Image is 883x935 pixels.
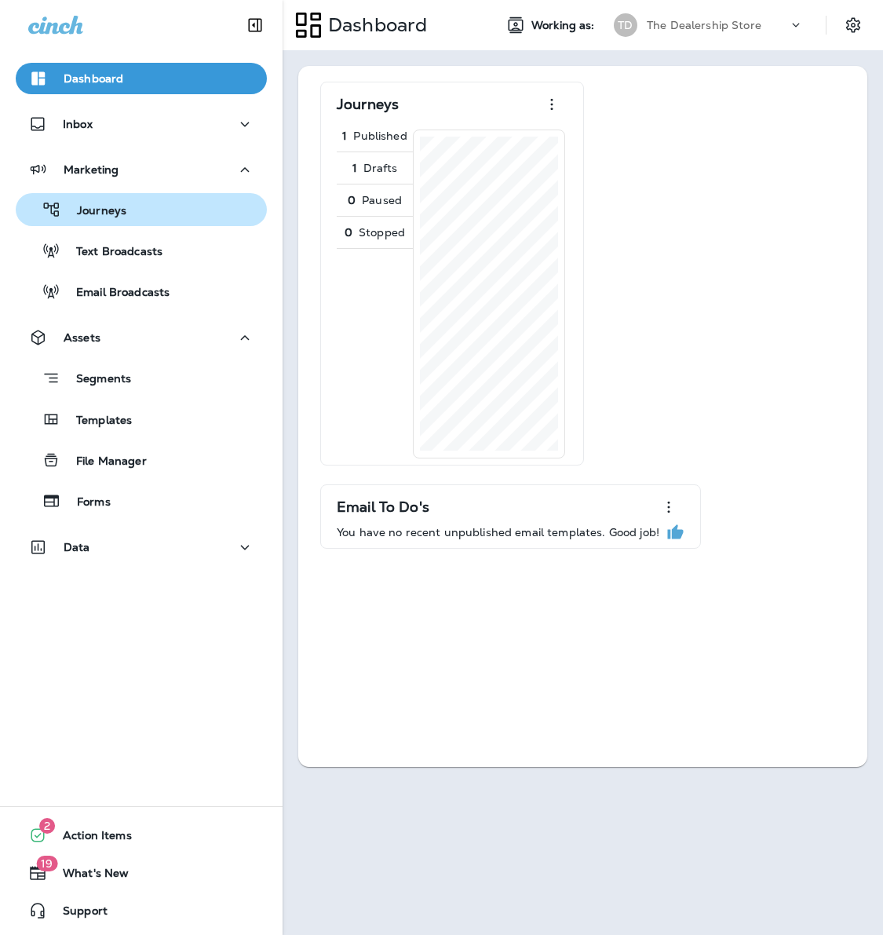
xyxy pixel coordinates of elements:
button: Templates [16,403,267,436]
p: Inbox [63,118,93,130]
button: Email Broadcasts [16,275,267,308]
p: Journeys [337,97,399,112]
button: 2Action Items [16,820,267,851]
p: 1 [342,130,347,142]
button: Assets [16,322,267,353]
p: 0 [345,226,352,239]
p: Email Broadcasts [60,286,170,301]
p: 0 [348,194,356,206]
p: The Dealership Store [647,19,761,31]
p: Journeys [61,204,126,219]
p: Marketing [64,163,119,176]
p: Paused [362,194,402,206]
button: Text Broadcasts [16,234,267,267]
p: Published [353,130,407,142]
button: Support [16,895,267,926]
button: 19What's New [16,857,267,889]
button: Marketing [16,154,267,185]
p: Dashboard [322,13,427,37]
span: Action Items [47,829,132,848]
span: 2 [39,818,55,834]
div: TD [614,13,637,37]
p: Segments [60,372,131,388]
p: You have no recent unpublished email templates. Good job! [337,526,659,539]
button: Collapse Sidebar [233,9,277,41]
span: 19 [36,856,57,871]
p: Forms [61,495,111,510]
button: Journeys [16,193,267,226]
p: Drafts [363,162,398,174]
p: File Manager [60,455,147,469]
span: Support [47,904,108,923]
button: Inbox [16,108,267,140]
button: Forms [16,484,267,517]
p: Text Broadcasts [60,245,162,260]
button: Settings [839,11,867,39]
button: File Manager [16,444,267,477]
p: Templates [60,414,132,429]
p: Dashboard [64,72,123,85]
p: Email To Do's [337,499,429,515]
span: Working as: [531,19,598,32]
button: Segments [16,361,267,395]
p: Assets [64,331,100,344]
span: What's New [47,867,129,886]
p: Stopped [359,226,405,239]
p: Data [64,541,90,553]
button: Dashboard [16,63,267,94]
button: Data [16,531,267,563]
p: 1 [352,162,357,174]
